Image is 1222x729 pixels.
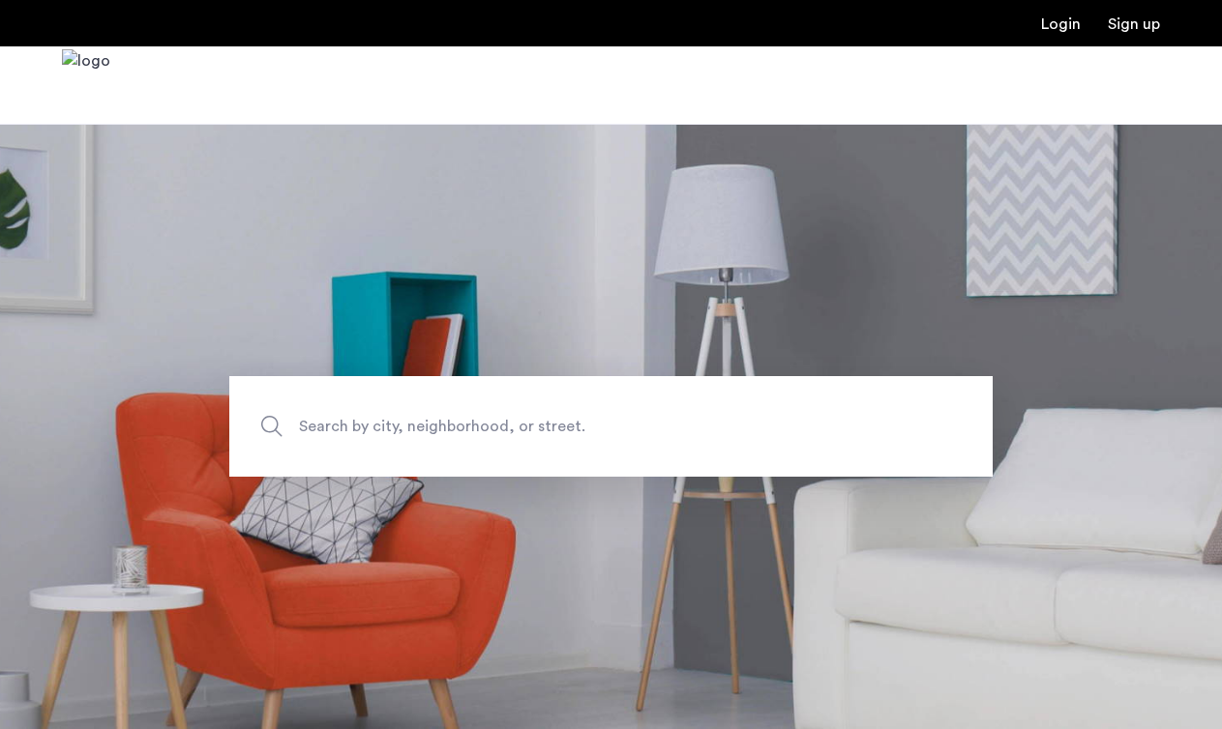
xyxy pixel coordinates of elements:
a: Login [1041,16,1081,32]
span: Search by city, neighborhood, or street. [299,414,833,440]
a: Registration [1108,16,1160,32]
input: Apartment Search [229,376,993,477]
a: Cazamio Logo [62,49,110,122]
img: logo [62,49,110,122]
